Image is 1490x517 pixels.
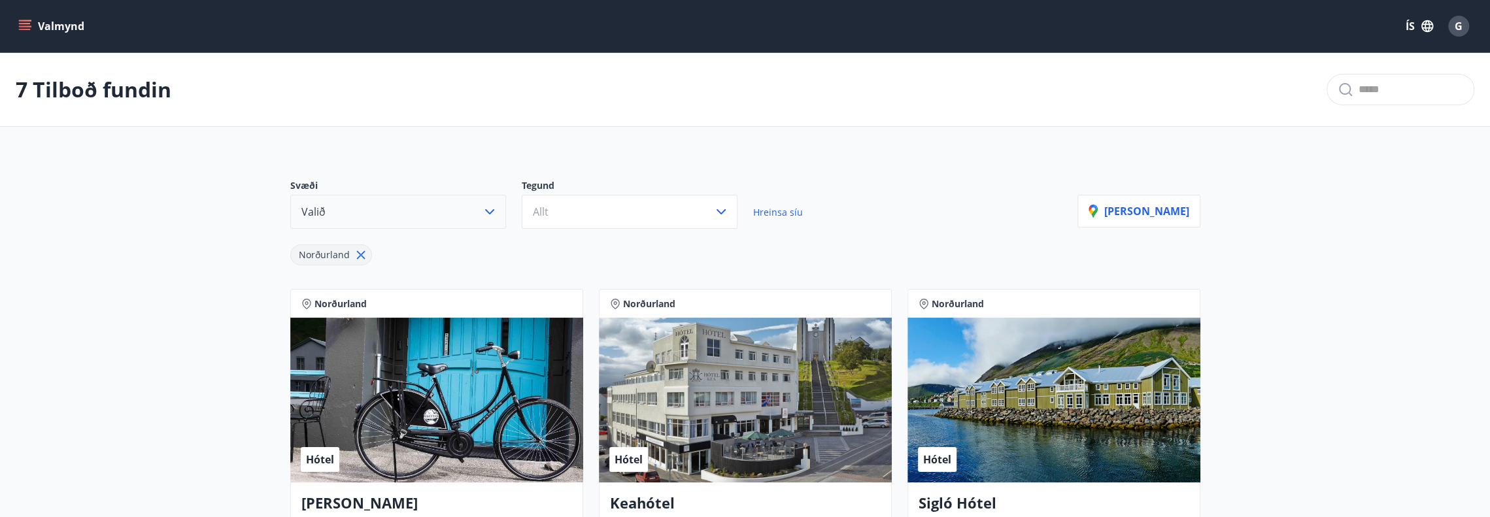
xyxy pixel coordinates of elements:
[314,297,367,310] span: Norðurland
[753,206,803,218] span: Hreinsa síu
[1398,14,1440,38] button: ÍS
[522,179,753,195] p: Tegund
[306,452,334,467] span: Hótel
[1089,204,1189,218] p: [PERSON_NAME]
[290,179,522,195] p: Svæði
[290,244,372,265] div: Norðurland
[290,195,506,229] button: Valið
[623,297,675,310] span: Norðurland
[299,248,350,261] span: Norðurland
[301,205,326,219] span: Valið
[1443,10,1474,42] button: G
[923,452,951,467] span: Hótel
[1077,195,1200,227] button: [PERSON_NAME]
[522,195,737,229] button: Allt
[16,75,171,104] p: 7 Tilboð fundin
[932,297,984,310] span: Norðurland
[615,452,643,467] span: Hótel
[533,205,549,219] span: Allt
[1455,19,1463,33] span: G
[16,14,90,38] button: menu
